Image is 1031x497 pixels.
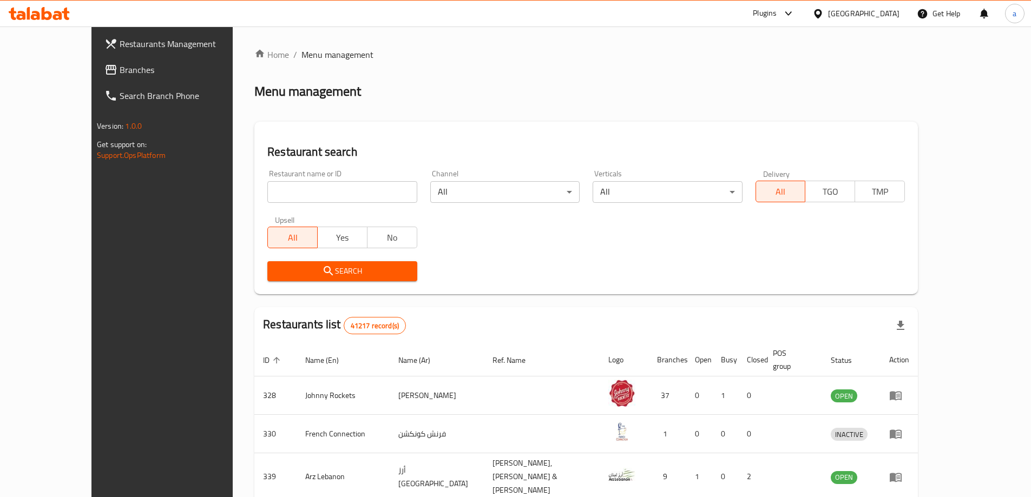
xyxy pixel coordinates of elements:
td: 0 [686,376,712,415]
input: Search for restaurant name or ID.. [267,181,417,203]
button: All [267,227,318,248]
td: [PERSON_NAME] [390,376,484,415]
div: Menu [889,471,909,483]
th: Action [881,343,918,376]
th: Busy [712,343,738,376]
div: INACTIVE [831,428,868,441]
span: All [760,184,802,200]
th: Open [686,343,712,376]
button: No [367,227,417,248]
span: POS group [773,347,809,373]
th: Branches [648,343,686,376]
td: فرنش كونكشن [390,415,484,453]
td: Johnny Rockets [297,376,390,415]
div: All [593,181,742,203]
button: TMP [855,181,905,202]
button: TGO [805,181,855,202]
div: Export file [888,313,914,339]
span: Ref. Name [492,354,540,367]
span: Name (En) [305,354,353,367]
span: 1.0.0 [125,119,142,133]
li: / [293,48,297,61]
button: Yes [317,227,367,248]
div: Menu [889,389,909,402]
span: OPEN [831,471,857,483]
img: Johnny Rockets [608,380,635,407]
span: Status [831,354,866,367]
div: Total records count [344,317,406,334]
span: Name (Ar) [398,354,444,367]
h2: Restaurants list [263,316,406,334]
span: TMP [859,184,901,200]
th: Closed [738,343,764,376]
span: OPEN [831,390,857,402]
button: Search [267,261,417,281]
span: Yes [322,230,363,246]
span: a [1013,8,1016,19]
td: French Connection [297,415,390,453]
nav: breadcrumb [254,48,918,61]
th: Logo [600,343,648,376]
td: 328 [254,376,297,415]
h2: Menu management [254,83,361,100]
td: 37 [648,376,686,415]
td: 1 [712,376,738,415]
div: All [430,181,580,203]
span: ID [263,354,284,367]
div: [GEOGRAPHIC_DATA] [828,8,899,19]
span: 41217 record(s) [344,321,405,331]
td: 0 [686,415,712,453]
span: TGO [810,184,851,200]
a: Search Branch Phone [96,83,264,109]
span: INACTIVE [831,428,868,441]
td: 0 [738,415,764,453]
h2: Restaurant search [267,144,905,160]
label: Delivery [763,170,790,177]
td: 0 [738,376,764,415]
div: Plugins [753,7,777,20]
div: Menu [889,427,909,440]
label: Upsell [275,216,295,223]
img: French Connection [608,418,635,445]
img: Arz Lebanon [608,461,635,488]
td: 0 [712,415,738,453]
span: No [372,230,413,246]
button: All [756,181,806,202]
span: All [272,230,313,246]
span: Search [276,264,408,278]
a: Support.OpsPlatform [97,148,166,162]
span: Get support on: [97,137,147,151]
span: Version: [97,119,123,133]
span: Search Branch Phone [120,89,255,102]
span: Menu management [301,48,373,61]
span: Branches [120,63,255,76]
span: Restaurants Management [120,37,255,50]
a: Restaurants Management [96,31,264,57]
a: Branches [96,57,264,83]
td: 330 [254,415,297,453]
td: 1 [648,415,686,453]
a: Home [254,48,289,61]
